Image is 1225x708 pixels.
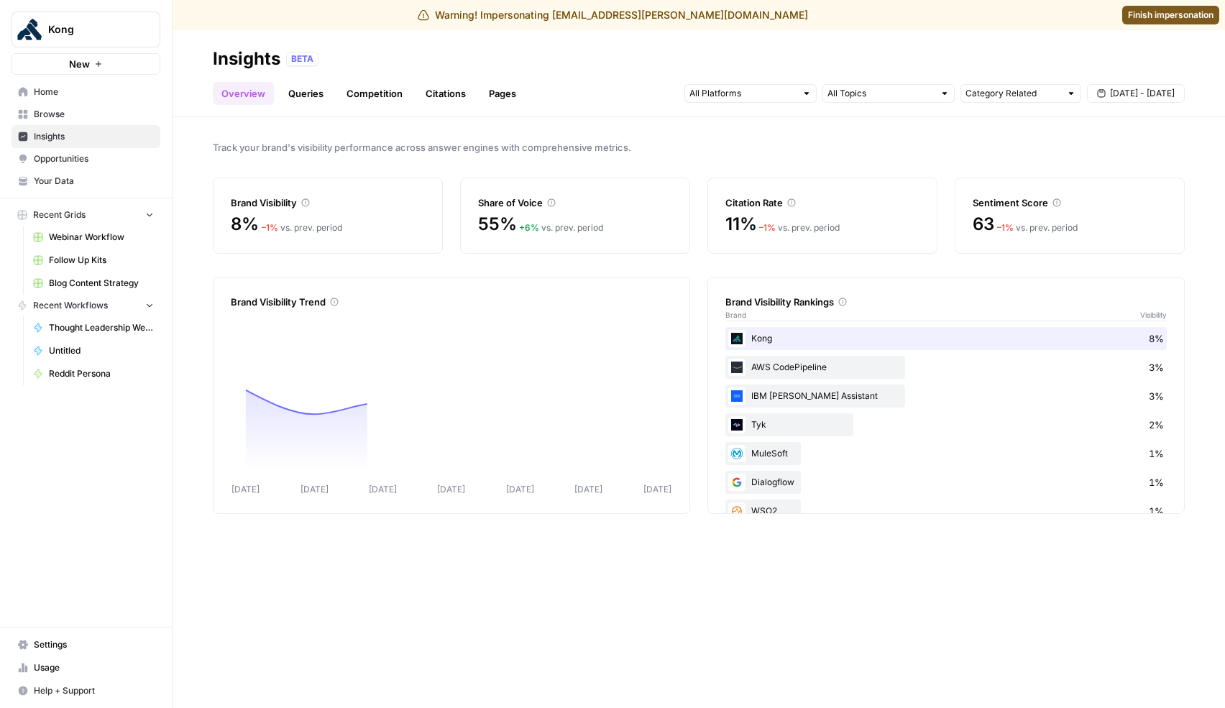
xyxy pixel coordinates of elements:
a: Follow Up Kits [27,249,160,272]
div: vs. prev. period [759,221,840,234]
div: Brand Visibility Rankings [725,295,1167,309]
span: Home [34,86,154,98]
span: Thought Leadership Webinar Generator [49,321,154,334]
a: Blog Content Strategy [27,272,160,295]
tspan: [DATE] [643,484,671,495]
span: Brand [725,309,746,321]
span: Recent Workflows [33,299,108,312]
span: 8% [231,213,259,236]
tspan: [DATE] [369,484,397,495]
a: Pages [480,82,525,105]
span: Opportunities [34,152,154,165]
tspan: [DATE] [231,484,260,495]
button: [DATE] - [DATE] [1087,84,1185,103]
a: Competition [338,82,411,105]
img: xpxqvz1bza3zfp48r8jt198gtxwq [728,502,745,520]
span: 63 [973,213,994,236]
div: WSO2 [725,500,1167,523]
img: elu5s911z4nl5i9hs8ai2qkz2a35 [728,416,745,433]
span: Insights [34,130,154,143]
a: Usage [12,656,160,679]
div: Brand Visibility Trend [231,295,672,309]
div: Tyk [725,413,1167,436]
input: All Topics [827,86,934,101]
input: Category Related [965,86,1060,101]
div: Warning! Impersonating [EMAIL_ADDRESS][PERSON_NAME][DOMAIN_NAME] [418,8,808,22]
button: Help + Support [12,679,160,702]
div: Kong [725,327,1167,350]
div: MuleSoft [725,442,1167,465]
a: Untitled [27,339,160,362]
span: Finish impersonation [1128,9,1213,22]
span: Track your brand's visibility performance across answer engines with comprehensive metrics. [213,140,1185,155]
span: Recent Grids [33,208,86,221]
div: vs. prev. period [519,221,603,234]
span: – 1 % [997,222,1014,233]
div: Sentiment Score [973,196,1167,210]
span: 2% [1149,418,1164,432]
a: Opportunities [12,147,160,170]
span: Your Data [34,175,154,188]
div: AWS CodePipeline [725,356,1167,379]
a: Your Data [12,170,160,193]
span: 11% [725,213,756,236]
img: lpnt2tcxbyik03iqq3j5f3851v5y [728,387,745,405]
span: Untitled [49,344,154,357]
span: Help + Support [34,684,154,697]
div: BETA [286,52,318,66]
a: Overview [213,82,274,105]
div: IBM [PERSON_NAME] Assistant [725,385,1167,408]
span: Usage [34,661,154,674]
a: Thought Leadership Webinar Generator [27,316,160,339]
span: 1% [1149,475,1164,489]
span: New [69,57,90,71]
div: Citation Rate [725,196,919,210]
div: Dialogflow [725,471,1167,494]
div: vs. prev. period [997,221,1078,234]
button: Workspace: Kong [12,12,160,47]
div: Share of Voice [478,196,672,210]
span: 3% [1149,389,1164,403]
img: 92hpos67amlkrkl05ft7tmfktqu4 [728,359,745,376]
button: Recent Grids [12,204,160,226]
div: vs. prev. period [262,221,342,234]
input: All Platforms [689,86,796,101]
span: – 1 % [262,222,278,233]
span: Kong [48,22,135,37]
span: [DATE] - [DATE] [1110,87,1175,100]
span: Blog Content Strategy [49,277,154,290]
span: 1% [1149,446,1164,461]
a: Webinar Workflow [27,226,160,249]
a: Settings [12,633,160,656]
span: Follow Up Kits [49,254,154,267]
span: 3% [1149,360,1164,374]
div: Insights [213,47,280,70]
img: p9guvc895f8scrxfwponpsdg73rc [728,445,745,462]
a: Browse [12,103,160,126]
tspan: [DATE] [574,484,602,495]
a: Insights [12,125,160,148]
span: Settings [34,638,154,651]
span: Browse [34,108,154,121]
a: Queries [280,82,332,105]
span: Webinar Workflow [49,231,154,244]
img: aaftxnaw3ypvjix3q2wnj5mkq5zp [728,330,745,347]
span: 8% [1149,331,1164,346]
span: Reddit Persona [49,367,154,380]
a: Citations [417,82,474,105]
a: Home [12,81,160,104]
img: Kong Logo [17,17,42,42]
span: Visibility [1140,309,1167,321]
tspan: [DATE] [506,484,534,495]
tspan: [DATE] [300,484,329,495]
tspan: [DATE] [438,484,466,495]
button: Recent Workflows [12,295,160,316]
span: – 1 % [759,222,776,233]
span: + 6 % [519,222,539,233]
a: Finish impersonation [1122,6,1219,24]
span: 55% [478,213,516,236]
button: New [12,53,160,75]
a: Reddit Persona [27,362,160,385]
img: yl4xathz0bu0psn9qrewxmnjolkn [728,474,745,491]
div: Brand Visibility [231,196,425,210]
